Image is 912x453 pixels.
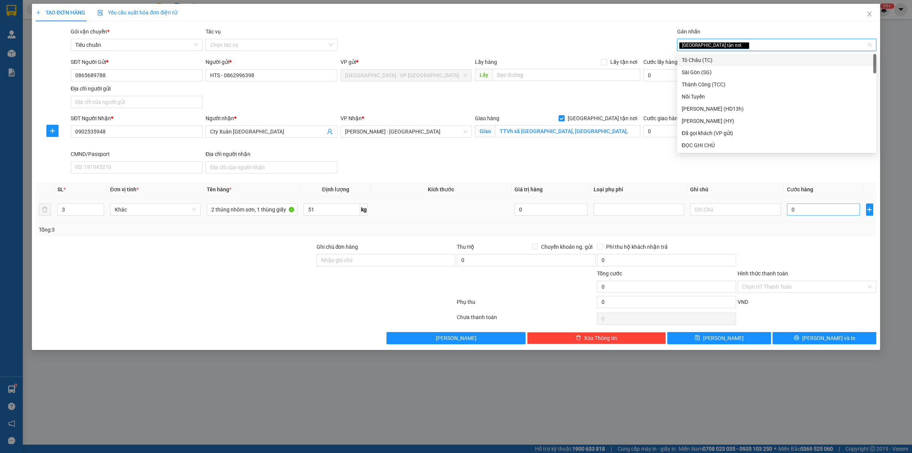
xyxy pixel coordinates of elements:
input: Ghi chú đơn hàng [317,254,455,266]
span: close [866,11,872,17]
span: [GEOGRAPHIC_DATA] tận nơi [679,42,749,49]
div: CMND/Passport [71,150,203,158]
span: plus [47,128,58,134]
span: Tổng cước [597,270,622,277]
span: SL [57,186,63,192]
label: Hình thức thanh toán [738,270,788,277]
div: Nối Tuyến [682,92,872,101]
span: Ngày in phiếu: 10:36 ngày [27,15,132,23]
span: Giá trị hàng [515,186,543,192]
span: Mã đơn: HNHD1209250004 [3,56,80,77]
div: Địa chỉ người nhận [206,150,337,158]
div: ĐỌC GHI CHÚ [682,141,872,149]
button: delete [39,203,51,216]
span: Thu Hộ [457,244,474,250]
div: VP gửi [340,58,472,66]
button: deleteXóa Thông tin [527,332,666,344]
input: Dọc đường [492,69,640,81]
strong: CSKH: [21,33,40,39]
span: Xóa Thông tin [584,334,617,342]
span: Phí thu hộ khách nhận trả [603,243,671,251]
div: Đã gọi khách (VP gửi) [682,129,872,137]
input: 0 [515,203,587,216]
span: VND [738,299,748,305]
div: Hoàng Yến (HY) [677,115,876,127]
input: Địa chỉ của người gửi [71,96,203,108]
span: Kích thước [428,186,454,192]
div: Nối Tuyến [677,91,876,103]
span: [DATE] [110,15,132,23]
th: Loại phụ phí [591,182,687,197]
span: VP Nhận [340,115,362,121]
label: Cước lấy hàng [643,59,678,65]
span: plus [866,207,873,213]
span: Định lượng [322,186,349,192]
span: kg [360,203,368,216]
span: plus [36,10,41,15]
span: Tiêu chuẩn [75,39,198,51]
div: Chưa thanh toán [456,313,596,326]
div: Sài Gòn (SG) [682,68,872,76]
label: Tác vụ [206,29,221,35]
div: Tổng: 3 [39,226,352,234]
span: Hồ Chí Minh : Kho Quận 12 [345,126,468,137]
button: save[PERSON_NAME] [667,332,771,344]
input: VD: Bàn, Ghế [207,203,297,216]
span: save [695,335,700,341]
div: Người nhận [206,114,337,122]
span: delete [576,335,581,341]
span: [PERSON_NAME] [703,334,744,342]
span: [PHONE_NUMBER] [3,33,58,46]
input: Gán nhãn [750,40,752,49]
span: Lấy hàng [475,59,497,65]
input: Giao tận nơi [495,125,640,137]
div: Thành Công (TCC) [677,78,876,91]
strong: MST: [106,36,120,43]
button: printer[PERSON_NAME] và In [773,332,876,344]
span: TẠO ĐƠN HÀNG [36,10,85,16]
strong: PHIẾU DÁN LÊN HÀNG [30,3,130,14]
div: Địa chỉ người gửi [71,84,203,93]
span: [PERSON_NAME] [436,334,477,342]
span: close [743,43,746,47]
span: 0109597835 [106,36,154,43]
input: Địa chỉ của người nhận [206,161,337,173]
button: plus [866,203,873,216]
button: [PERSON_NAME] [386,332,525,344]
span: [PERSON_NAME] và In [802,334,855,342]
input: Ghi Chú [690,203,781,216]
div: Người gửi [206,58,337,66]
span: Giao [475,125,495,137]
span: Cước hàng [787,186,813,192]
div: Tô Châu (TC) [677,54,876,66]
span: Tên hàng [207,186,231,192]
label: Ghi chú đơn hàng [317,244,358,250]
div: Huy Dương (HD13h) [677,103,876,115]
span: Khác [115,204,196,215]
div: Phụ thu [456,298,596,311]
span: Gói vận chuyển [71,29,109,35]
span: Yêu cầu xuất hóa đơn điện tử [97,10,177,16]
span: printer [794,335,799,341]
th: Ghi chú [687,182,784,197]
div: [PERSON_NAME] (HD13h) [682,105,872,113]
div: Thành Công (TCC) [682,80,872,89]
div: ĐỌC GHI CHÚ [677,139,876,151]
button: plus [46,125,59,137]
span: [GEOGRAPHIC_DATA] tận nơi [565,114,640,122]
span: Lấy [475,69,492,81]
span: Chuyển khoản ng. gửi [538,243,595,251]
label: Gán nhãn [677,29,700,35]
div: Đã gọi khách (VP gửi) [677,127,876,139]
input: Cước lấy hàng [643,69,741,81]
div: SĐT Người Gửi [71,58,203,66]
span: CÔNG TY TNHH CHUYỂN PHÁT NHANH BẢO AN [59,25,105,53]
div: [PERSON_NAME] (HY) [682,117,872,125]
span: Lấy tận nơi [607,58,640,66]
span: Giao hàng [475,115,499,121]
div: Tô Châu (TC) [682,56,872,64]
div: SĐT Người Nhận [71,114,203,122]
label: Cước giao hàng [643,115,681,121]
span: Hà Nội : VP Hà Đông [345,70,468,81]
button: Close [859,4,880,25]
